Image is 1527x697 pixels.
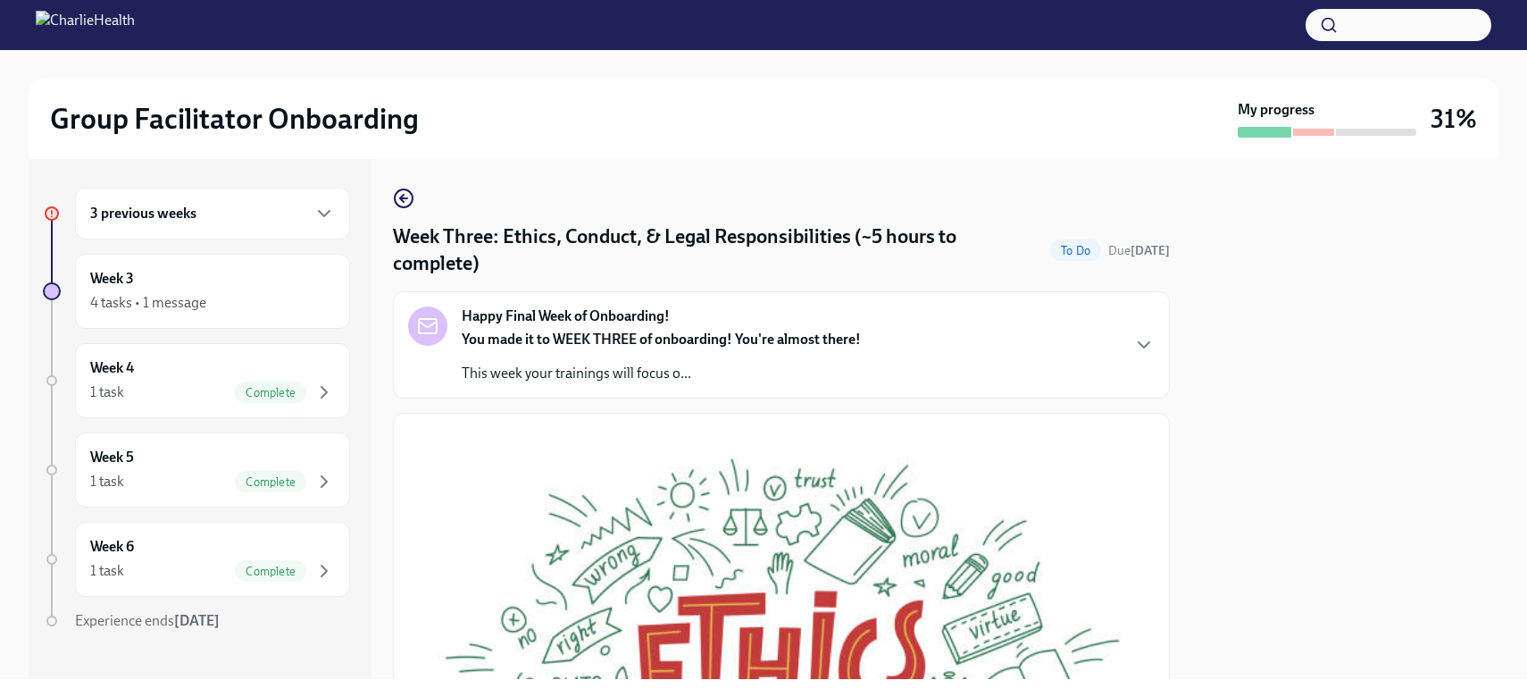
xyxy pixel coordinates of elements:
span: Due [1108,243,1170,258]
a: Week 34 tasks • 1 message [43,254,350,329]
span: Complete [235,475,306,489]
span: Complete [235,386,306,399]
span: August 25th, 2025 10:00 [1108,242,1170,259]
strong: You made it to WEEK THREE of onboarding! You're almost there! [462,331,861,348]
h3: 31% [1431,103,1477,135]
div: 1 task [90,561,124,581]
h6: Week 5 [90,448,134,467]
h2: Group Facilitator Onboarding [50,101,419,137]
a: Week 61 taskComplete [43,522,350,597]
a: Week 41 taskComplete [43,343,350,418]
h6: Week 4 [90,358,134,378]
p: This week your trainings will focus o... [462,364,861,383]
strong: [DATE] [1131,243,1170,258]
span: Experience ends [75,612,220,629]
h4: Week Three: Ethics, Conduct, & Legal Responsibilities (~5 hours to complete) [393,223,1043,277]
div: 4 tasks • 1 message [90,293,206,313]
div: 1 task [90,472,124,491]
span: Complete [235,565,306,578]
strong: My progress [1238,100,1314,120]
span: To Do [1050,244,1101,257]
div: 3 previous weeks [75,188,350,239]
h6: Week 6 [90,537,134,557]
strong: Happy Final Week of Onboarding! [462,307,670,326]
h6: Week 3 [90,269,134,289]
img: CharlieHealth [36,11,135,39]
strong: [DATE] [174,612,220,629]
div: 1 task [90,382,124,402]
a: Week 51 taskComplete [43,432,350,508]
h6: 3 previous weeks [90,204,196,223]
